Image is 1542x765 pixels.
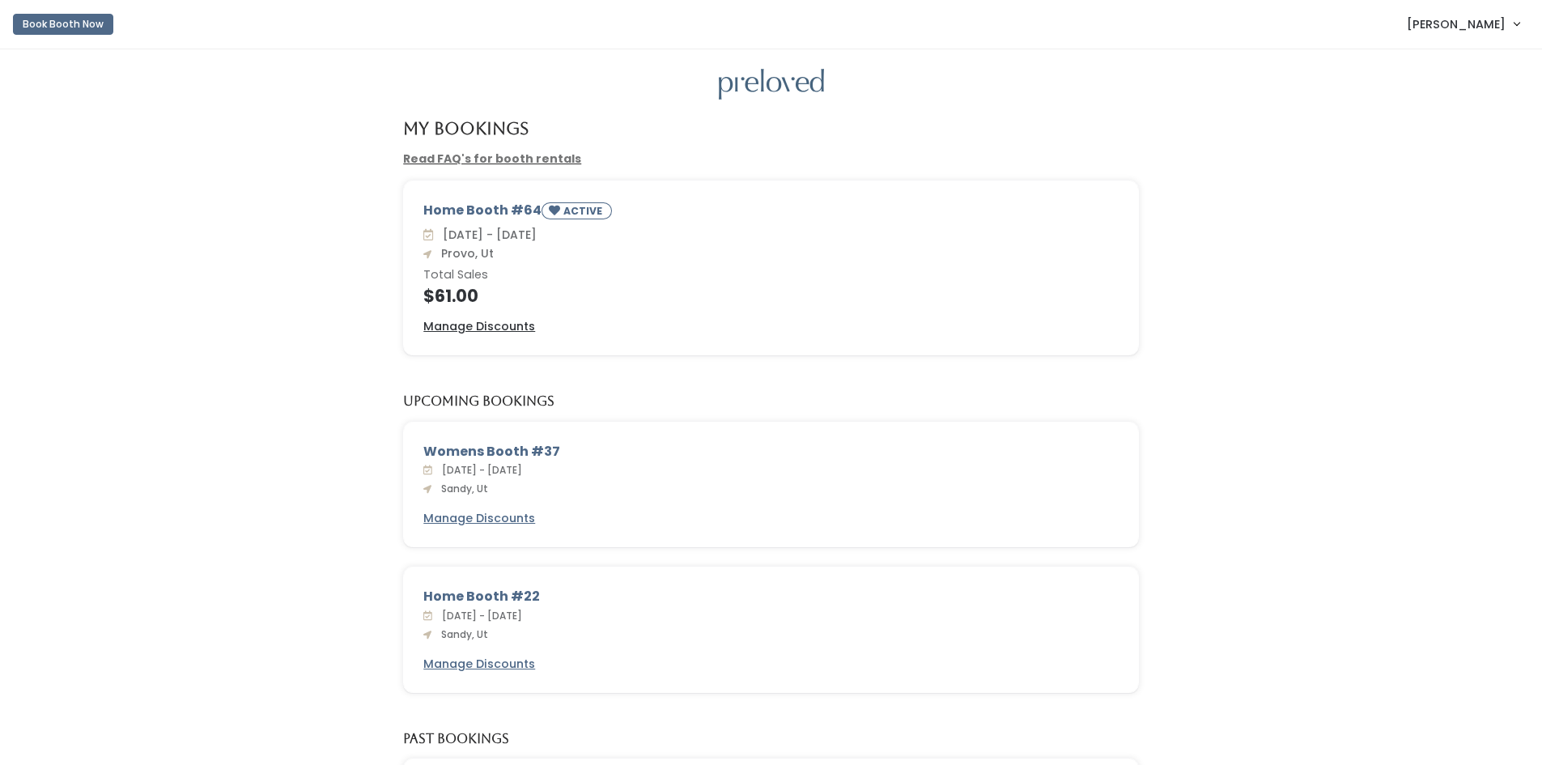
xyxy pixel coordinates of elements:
[423,201,1119,226] div: Home Booth #64
[563,204,605,218] small: ACTIVE
[435,482,488,495] span: Sandy, Ut
[403,151,581,167] a: Read FAQ's for booth rentals
[1407,15,1506,33] span: [PERSON_NAME]
[435,245,494,261] span: Provo, Ut
[423,510,535,527] a: Manage Discounts
[403,732,509,746] h5: Past Bookings
[423,318,535,334] u: Manage Discounts
[403,394,554,409] h5: Upcoming Bookings
[423,442,1119,461] div: Womens Booth #37
[719,69,824,100] img: preloved logo
[435,463,522,477] span: [DATE] - [DATE]
[403,119,529,138] h4: My Bookings
[423,510,535,526] u: Manage Discounts
[423,269,1119,282] h6: Total Sales
[13,6,113,42] a: Book Booth Now
[423,318,535,335] a: Manage Discounts
[423,287,1119,305] h4: $61.00
[423,656,535,673] a: Manage Discounts
[435,627,488,641] span: Sandy, Ut
[436,227,537,243] span: [DATE] - [DATE]
[435,609,522,623] span: [DATE] - [DATE]
[13,14,113,35] button: Book Booth Now
[1391,6,1536,41] a: [PERSON_NAME]
[423,587,1119,606] div: Home Booth #22
[423,656,535,672] u: Manage Discounts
